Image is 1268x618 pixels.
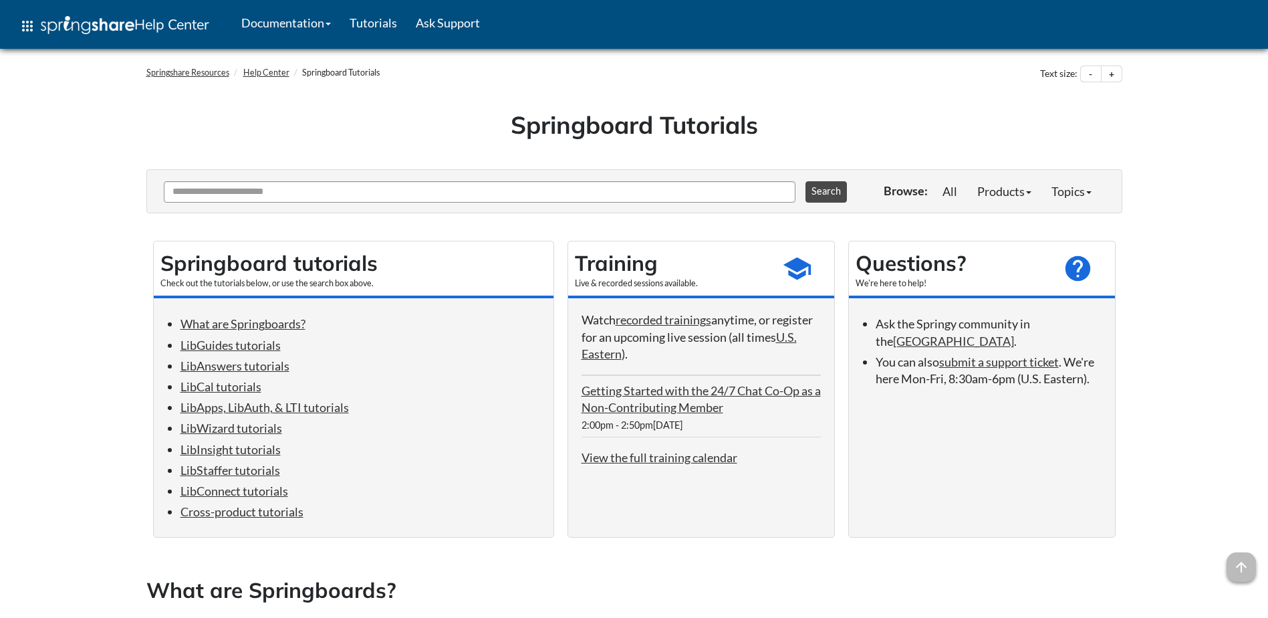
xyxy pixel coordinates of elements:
a: arrow_upward [1227,553,1256,568]
a: Documentation [232,6,340,39]
p: Watch anytime, or register for an upcoming live session (all times ). [582,312,821,363]
a: Cross-product tutorials [180,504,303,519]
li: Ask the Springy community in the . [876,315,1102,349]
a: LibStaffer tutorials [180,463,280,478]
a: [GEOGRAPHIC_DATA] [893,334,1014,348]
a: submit a support ticket [939,354,1059,369]
a: LibConnect tutorials [180,484,288,498]
a: LibCal tutorials [180,379,261,394]
img: Springshare [41,16,134,34]
span: school [782,253,812,284]
a: Products [967,179,1041,204]
a: recorded trainings [616,312,711,327]
h2: Training [575,248,767,278]
a: LibAnswers tutorials [180,358,289,373]
li: Springboard Tutorials [291,67,380,79]
a: U.S. Eastern [582,330,797,361]
h2: What are Springboards? [146,575,1122,605]
a: LibInsight tutorials [180,442,281,457]
h2: Springboard tutorials [160,248,547,278]
h2: Questions? [856,248,1048,278]
a: Tutorials [340,6,406,39]
button: Increase text size [1102,66,1122,82]
a: apps Help Center [10,6,219,46]
li: You can also . We're here Mon-Fri, 8:30am-6pm (U.S. Eastern). [876,353,1102,387]
p: Browse: [884,183,928,199]
span: 2:00pm - 2:50pm[DATE] [582,419,682,431]
a: All [932,179,967,204]
a: What are Springboards? [180,316,305,331]
a: Help Center [243,68,289,78]
h1: Springboard Tutorials [156,108,1112,142]
span: help [1063,253,1093,284]
a: LibGuides tutorials [180,338,281,352]
div: Check out the tutorials below, or use the search box above. [160,278,547,290]
a: Getting Started with the 24/7 Chat Co-Op as a Non-Contributing Member [582,383,821,415]
span: apps [19,18,35,34]
a: Springshare Resources [146,68,229,78]
span: Help Center [134,15,209,33]
span: arrow_upward [1227,552,1256,582]
a: View the full training calendar [582,450,737,465]
a: Ask Support [406,6,489,39]
div: Text size: [1037,66,1080,83]
a: Topics [1041,179,1102,204]
button: Decrease text size [1081,66,1101,82]
div: Live & recorded sessions available. [575,278,767,290]
a: LibWizard tutorials [180,421,282,435]
div: We're here to help! [856,278,1048,290]
button: Search [805,181,847,203]
a: LibApps, LibAuth, & LTI tutorials [180,400,349,415]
